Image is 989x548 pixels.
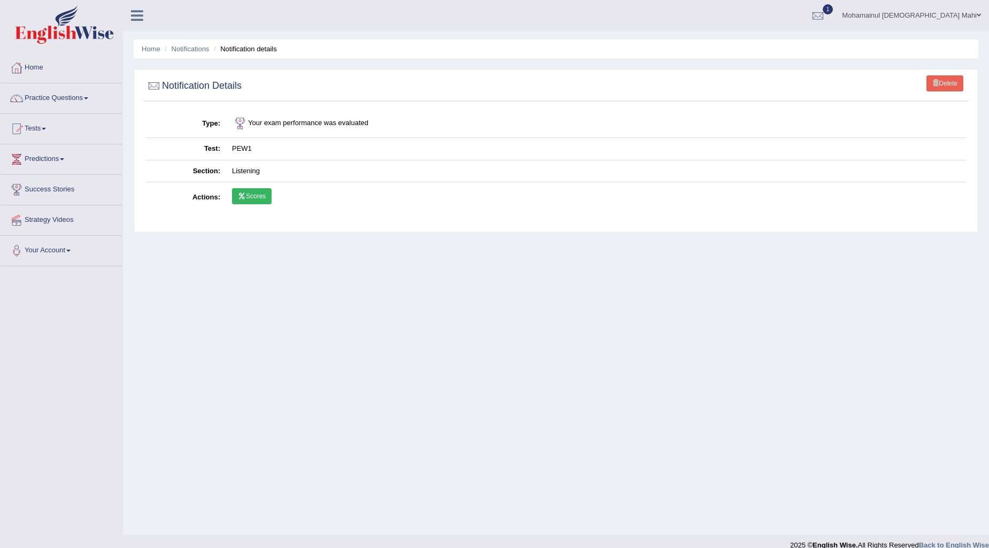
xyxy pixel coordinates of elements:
td: Listening [226,160,966,182]
li: Notification details [211,44,277,54]
a: Predictions [1,144,122,171]
a: Home [1,53,122,80]
a: Strategy Videos [1,205,122,232]
th: Test [146,138,226,160]
a: Notifications [172,45,210,53]
span: 1 [823,4,833,14]
th: Section [146,160,226,182]
td: PEW1 [226,138,966,160]
a: Your Account [1,236,122,263]
td: Your exam performance was evaluated [226,110,966,138]
th: Type [146,110,226,138]
a: Tests [1,114,122,141]
h2: Notification Details [146,78,242,94]
a: Home [142,45,160,53]
a: Practice Questions [1,83,122,110]
a: Success Stories [1,175,122,202]
th: Actions [146,182,226,213]
a: Scores [232,188,272,204]
a: Delete [926,75,963,91]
